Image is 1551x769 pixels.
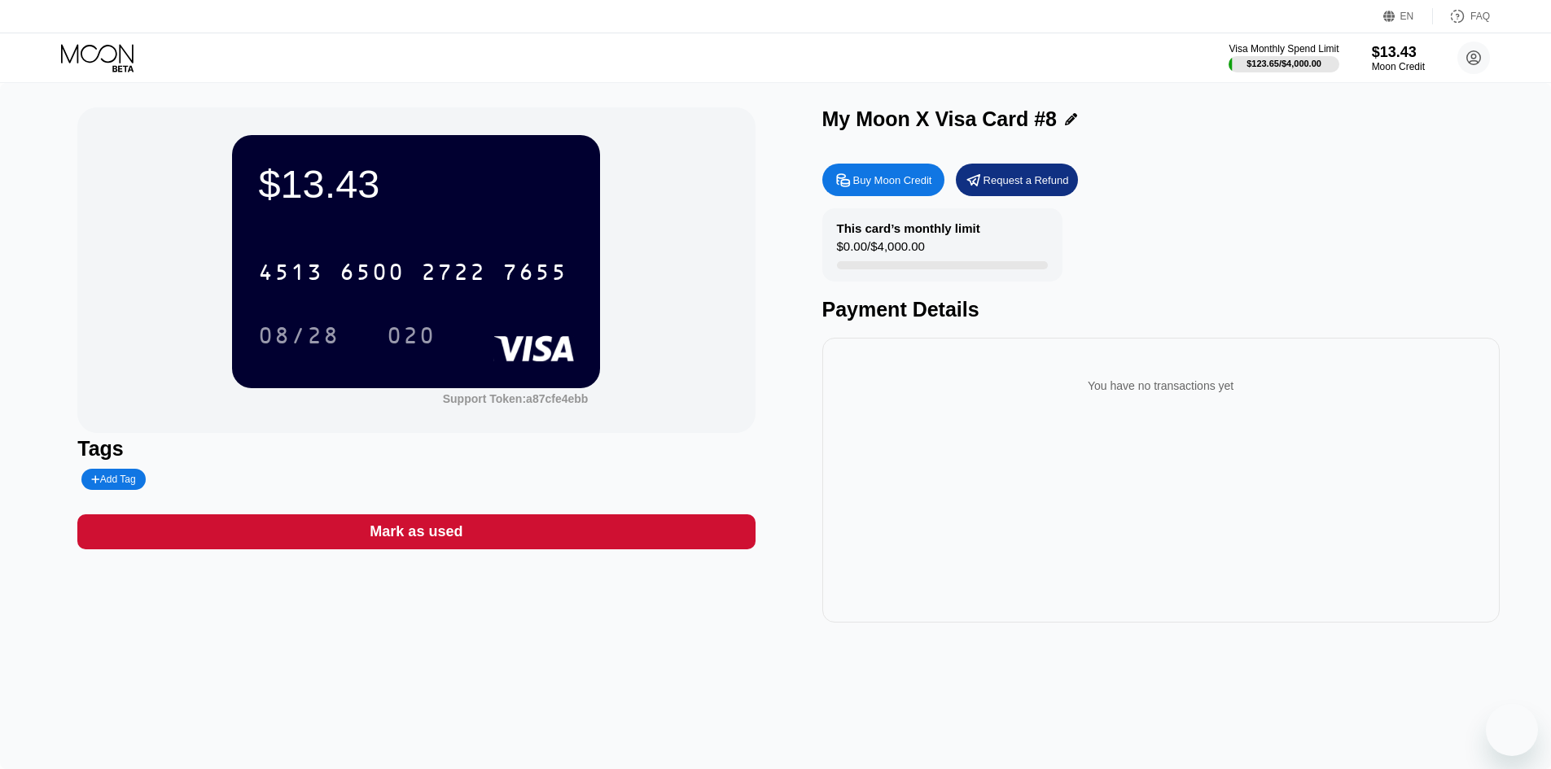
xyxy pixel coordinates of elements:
div: 2722 [421,261,486,287]
div: My Moon X Visa Card #8 [822,107,1058,131]
div: $13.43 [1372,44,1425,61]
div: Visa Monthly Spend Limit$123.65/$4,000.00 [1229,43,1339,72]
div: Request a Refund [956,164,1078,196]
div: Buy Moon Credit [853,173,932,187]
div: Payment Details [822,298,1500,321]
div: 4513 [258,261,323,287]
div: Visa Monthly Spend Limit [1229,43,1339,55]
div: You have no transactions yet [835,363,1487,409]
div: FAQ [1470,11,1490,22]
div: Moon Credit [1372,61,1425,72]
div: 020 [375,315,448,356]
div: Tags [77,437,755,461]
div: 08/28 [258,325,340,351]
div: EN [1400,11,1414,22]
div: $13.43Moon Credit [1372,44,1425,72]
div: $13.43 [258,161,574,207]
div: Support Token:a87cfe4ebb [443,392,589,405]
div: 7655 [502,261,567,287]
div: This card’s monthly limit [837,221,980,235]
div: Request a Refund [984,173,1069,187]
div: Add Tag [81,469,145,490]
div: Mark as used [77,514,755,549]
div: EN [1383,8,1433,24]
div: 020 [387,325,436,351]
div: 4513650027227655 [248,251,577,292]
div: 08/28 [246,315,352,356]
div: $123.65 / $4,000.00 [1246,59,1321,68]
div: Support Token: a87cfe4ebb [443,392,589,405]
div: Buy Moon Credit [822,164,944,196]
div: $0.00 / $4,000.00 [837,239,925,261]
iframe: Button to launch messaging window [1486,704,1538,756]
div: FAQ [1433,8,1490,24]
div: Add Tag [91,474,135,485]
div: 6500 [340,261,405,287]
div: Mark as used [370,522,462,541]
